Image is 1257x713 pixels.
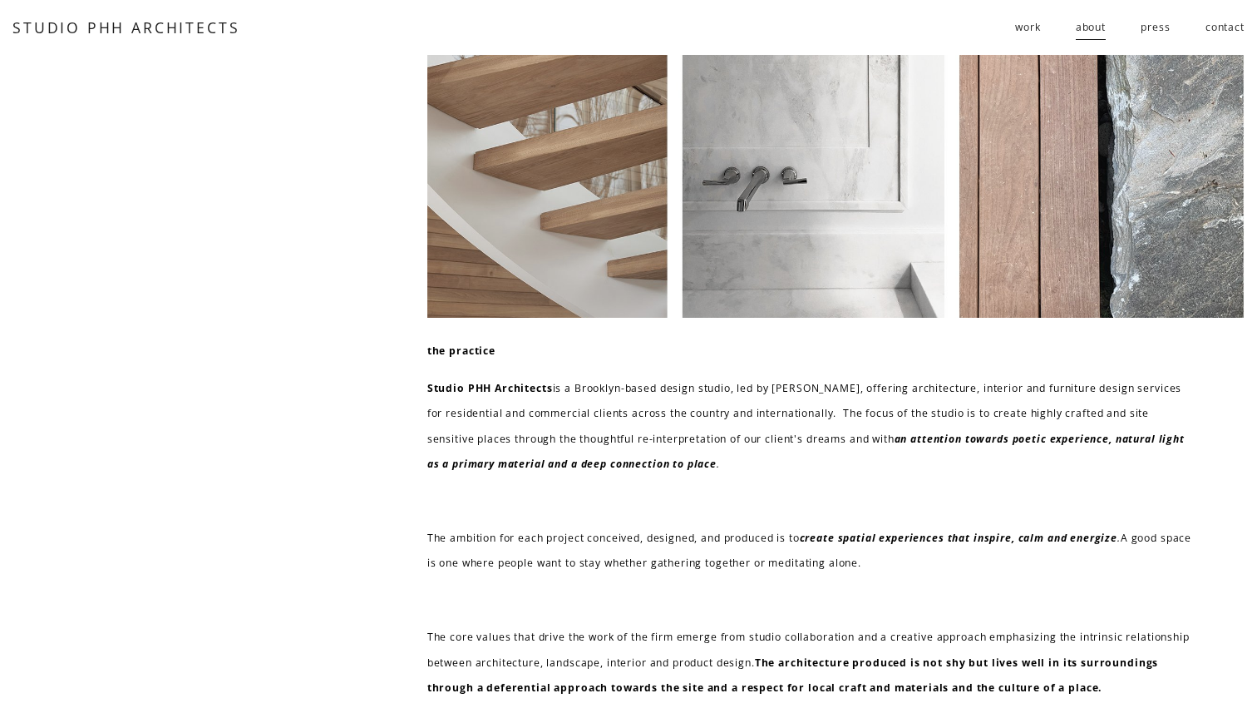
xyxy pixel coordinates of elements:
[427,656,1161,695] strong: The architecture produced is not shy but lives well in its surroundings through a deferential app...
[427,344,495,358] strong: the practice
[427,381,553,395] strong: Studio PHH Architects
[800,531,1117,545] em: create spatial experiences that inspire, calm and energize
[1205,14,1245,42] a: contact
[1076,14,1106,42] a: about
[1015,15,1040,40] span: work
[1141,14,1170,42] a: press
[12,17,239,37] a: STUDIO PHH ARCHITECTS
[427,526,1193,577] p: The ambition for each project conceived, designed, and produced is to A good space is one where p...
[1015,14,1040,42] a: folder dropdown
[717,457,720,471] em: .
[427,625,1193,701] p: The core values that drive the work of the firm emerge from studio collaboration and a creative a...
[427,376,1193,478] p: is a Brooklyn-based design studio, led by [PERSON_NAME], offering architecture, interior and furn...
[1117,531,1121,545] em: .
